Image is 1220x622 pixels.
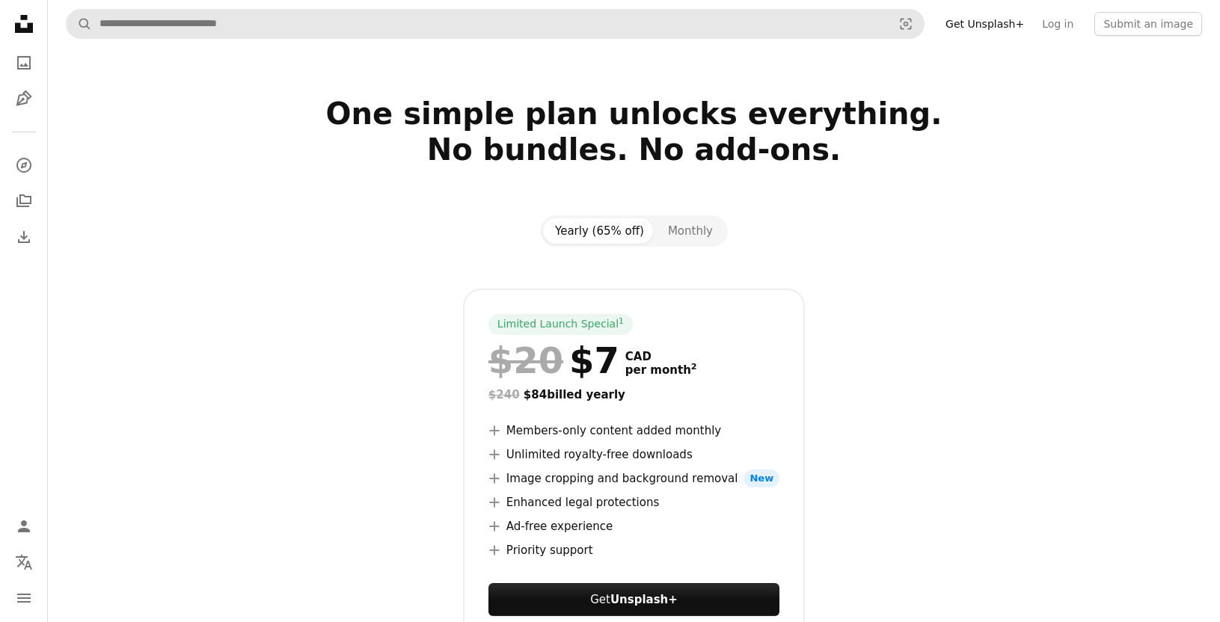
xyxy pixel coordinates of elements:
[543,218,656,244] button: Yearly (65% off)
[9,186,39,216] a: Collections
[688,363,700,377] a: 2
[656,218,725,244] button: Monthly
[610,593,678,606] strong: Unsplash+
[488,517,779,535] li: Ad-free experience
[488,541,779,559] li: Priority support
[66,9,925,39] form: Find visuals sitewide
[488,388,520,401] span: $240
[625,350,697,363] span: CAD
[488,386,779,404] div: $84 billed yearly
[9,150,39,180] a: Explore
[1094,12,1202,36] button: Submit an image
[619,316,624,325] sup: 1
[9,48,39,78] a: Photos
[488,583,779,616] button: GetUnsplash+
[691,362,697,372] sup: 2
[488,341,563,380] span: $20
[9,9,39,42] a: Home — Unsplash
[937,12,1033,36] a: Get Unsplash+
[616,317,627,332] a: 1
[9,583,39,613] button: Menu
[744,469,779,487] span: New
[488,314,633,335] div: Limited Launch Special
[488,422,779,440] li: Members-only content added monthly
[9,547,39,577] button: Language
[9,222,39,252] a: Download History
[488,446,779,464] li: Unlimited royalty-free downloads
[488,341,619,380] div: $7
[9,84,39,114] a: Illustrations
[625,363,697,377] span: per month
[9,511,39,541] a: Log in / Sign up
[488,493,779,511] li: Enhanced legal protections
[67,10,92,38] button: Search Unsplash
[488,469,779,487] li: Image cropping and background removal
[1033,12,1082,36] a: Log in
[150,96,1119,203] h2: One simple plan unlocks everything. No bundles. No add-ons.
[888,10,924,38] button: Visual search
